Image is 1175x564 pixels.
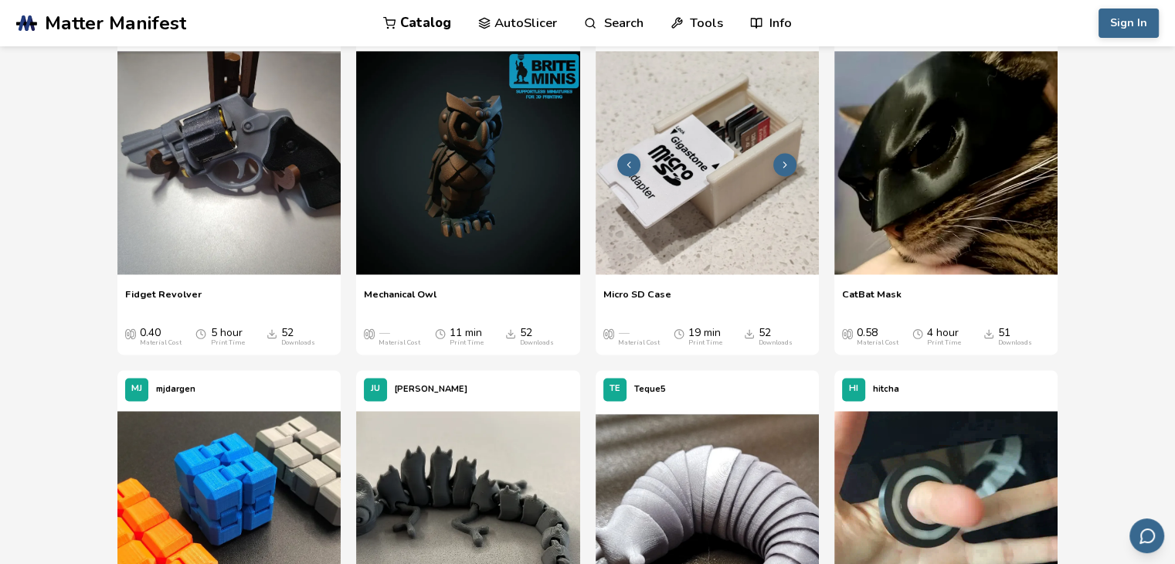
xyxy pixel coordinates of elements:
[371,384,380,394] span: JU
[857,327,898,347] div: 0.58
[842,288,902,311] a: CatBat Mask
[364,288,436,311] a: Mechanical Owl
[759,327,793,347] div: 52
[744,327,755,339] span: Downloads
[450,327,484,347] div: 11 min
[156,381,195,397] p: mjdargen
[603,327,614,339] span: Average Cost
[364,327,375,339] span: Average Cost
[140,339,182,347] div: Material Cost
[998,339,1032,347] div: Downloads
[131,384,142,394] span: MJ
[842,327,853,339] span: Average Cost
[927,327,961,347] div: 4 hour
[520,339,554,347] div: Downloads
[688,339,722,347] div: Print Time
[618,327,629,339] span: —
[1129,518,1164,553] button: Send feedback via email
[912,327,923,339] span: Average Print Time
[873,381,899,397] p: hitcha
[688,327,722,347] div: 19 min
[983,327,994,339] span: Downloads
[395,381,467,397] p: [PERSON_NAME]
[857,339,898,347] div: Material Cost
[210,327,244,347] div: 5 hour
[618,339,660,347] div: Material Cost
[849,384,858,394] span: HI
[998,327,1032,347] div: 51
[759,339,793,347] div: Downloads
[195,327,206,339] span: Average Print Time
[450,339,484,347] div: Print Time
[379,339,420,347] div: Material Cost
[267,327,277,339] span: Downloads
[674,327,684,339] span: Average Print Time
[1099,8,1159,38] button: Sign In
[45,12,186,34] span: Matter Manifest
[505,327,516,339] span: Downloads
[210,339,244,347] div: Print Time
[435,327,446,339] span: Average Print Time
[927,339,961,347] div: Print Time
[610,384,620,394] span: TE
[125,327,136,339] span: Average Cost
[125,288,202,311] a: Fidget Revolver
[140,327,182,347] div: 0.40
[281,327,315,347] div: 52
[281,339,315,347] div: Downloads
[520,327,554,347] div: 52
[603,288,671,311] a: Micro SD Case
[634,381,666,397] p: Teque5
[379,327,389,339] span: —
